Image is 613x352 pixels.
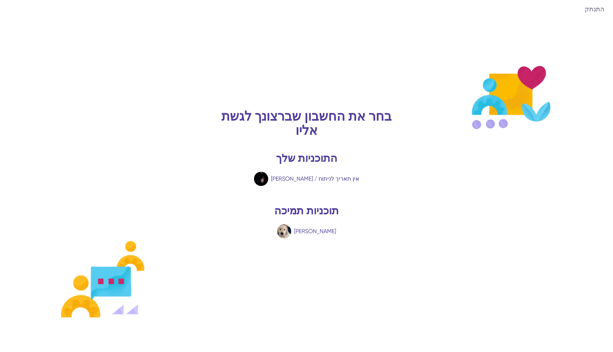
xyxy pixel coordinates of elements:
[219,109,394,138] div: בחר את החשבון שברצונך לגשת אליו
[204,152,409,165] div: התוכניות שלך
[471,14,551,130] img: איור 2 של תומך כירורגיה
[585,4,604,14] button: התנתק
[219,204,394,217] div: תוכניות תמיכה
[271,175,313,182] span: [PERSON_NAME]
[314,175,359,182] span: / אין תאריך לניתוח
[60,241,145,318] img: איור 1 של תומך כירורגיה
[204,220,409,243] a: 1dwrqukcqvmqdrpsw7bm [PERSON_NAME]
[254,172,268,186] img: Qtl23yarsufpuwkspoua
[204,167,409,190] a: Qtl23yarsufpuwkspoua [PERSON_NAME] / אין תאריך לניתוח
[277,224,291,238] img: 1dwrqukcqvmqdrpsw7bm
[294,227,336,236] div: [PERSON_NAME]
